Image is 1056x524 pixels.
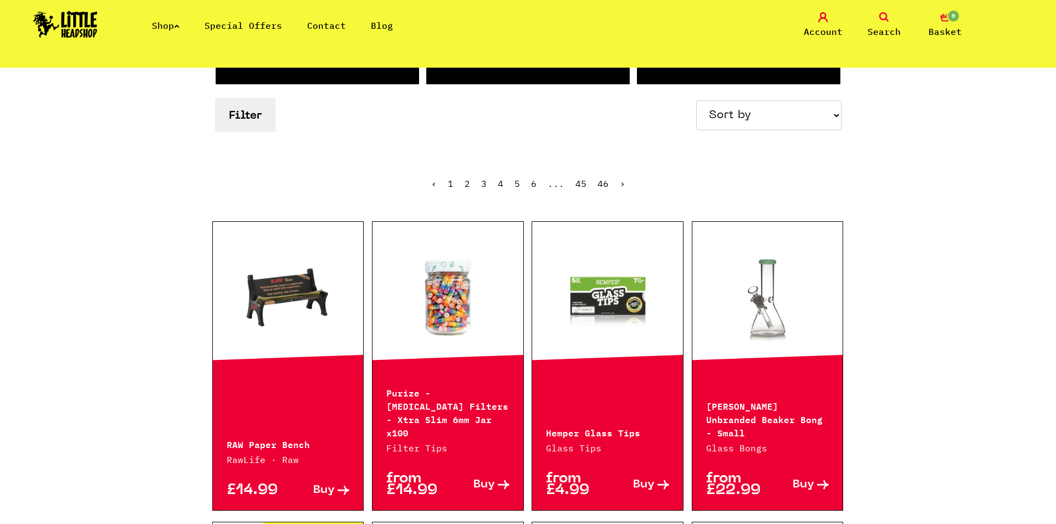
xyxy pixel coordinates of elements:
a: 45 [575,178,586,189]
span: Search [868,25,901,38]
p: Glass Bongs [706,441,829,455]
p: from £14.99 [386,473,448,496]
p: [PERSON_NAME] Unbranded Beaker Bong - Small [706,399,829,439]
a: Shop [152,20,180,31]
p: RAW Paper Bench [227,437,350,450]
a: Buy [288,485,349,496]
span: Account [804,25,843,38]
span: Buy [313,485,335,496]
a: 6 [531,178,537,189]
a: 5 [514,178,520,189]
span: 0 [947,9,960,23]
a: Contact [307,20,346,31]
a: Special Offers [205,20,282,31]
li: « Previous [431,179,437,188]
a: Buy [768,473,829,496]
p: Glass Tips [546,441,669,455]
a: 2 [465,178,470,189]
p: £14.99 [227,485,288,496]
button: Filter [215,98,276,132]
a: 4 [498,178,503,189]
span: Buy [793,479,814,491]
span: Buy [473,479,495,491]
a: 0 Basket [917,12,973,38]
p: Hemper Glass Tips [546,425,669,439]
p: Filter Tips [386,441,509,455]
a: Next » [620,178,625,189]
a: Search [856,12,912,38]
span: ... [548,178,564,189]
span: Buy [633,479,655,491]
a: Buy [608,473,669,496]
p: Purize - [MEDICAL_DATA] Filters - Xtra Slim 6mm Jar x100 [386,385,509,439]
a: 3 [481,178,487,189]
a: 46 [598,178,609,189]
p: from £22.99 [706,473,768,496]
span: 1 [448,178,453,189]
a: Buy [448,473,509,496]
span: Basket [929,25,962,38]
p: RawLife · Raw [227,453,350,466]
span: ‹ [431,178,437,189]
a: Blog [371,20,393,31]
p: from £4.99 [546,473,608,496]
img: Little Head Shop Logo [33,11,98,38]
